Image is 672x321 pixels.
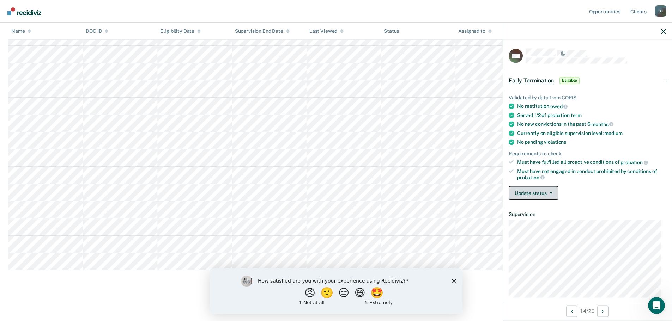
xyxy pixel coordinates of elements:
[604,130,622,136] span: medium
[86,28,108,34] div: DOC ID
[517,139,666,145] div: No pending
[11,28,31,34] div: Name
[517,159,666,166] div: Must have fulfilled all proactive conditions of
[648,297,665,314] iframe: Intercom live chat
[503,302,672,320] div: 14 / 20
[550,104,568,109] span: owed
[509,211,666,217] dt: Supervision
[210,268,462,314] iframe: Survey by Kim from Recidiviz
[517,121,666,127] div: No new convictions in the past 6
[458,28,491,34] div: Assigned to
[597,305,609,317] button: Next Opportunity
[517,112,666,118] div: Served 1/2 of probation
[517,103,666,110] div: No restitution
[655,5,666,17] div: S J
[655,5,666,17] button: Profile dropdown button
[517,130,666,136] div: Currently on eligible supervision level:
[509,150,666,156] div: Requirements to check
[517,174,545,180] span: probation
[309,28,344,34] div: Last Viewed
[384,28,399,34] div: Status
[509,77,554,84] span: Early Termination
[544,139,566,144] span: violations
[160,28,201,34] div: Eligibility Date
[235,28,290,34] div: Supervision End Date
[7,7,41,15] img: Recidiviz
[509,186,558,200] button: Update status
[571,112,582,118] span: term
[509,94,666,100] div: Validated by data from CORIS
[566,305,577,317] button: Previous Opportunity
[517,168,666,180] div: Must have not engaged in conduct prohibited by conditions of
[503,69,672,92] div: Early TerminationEligible
[559,77,580,84] span: Eligible
[620,160,648,165] span: probation
[591,121,613,127] span: months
